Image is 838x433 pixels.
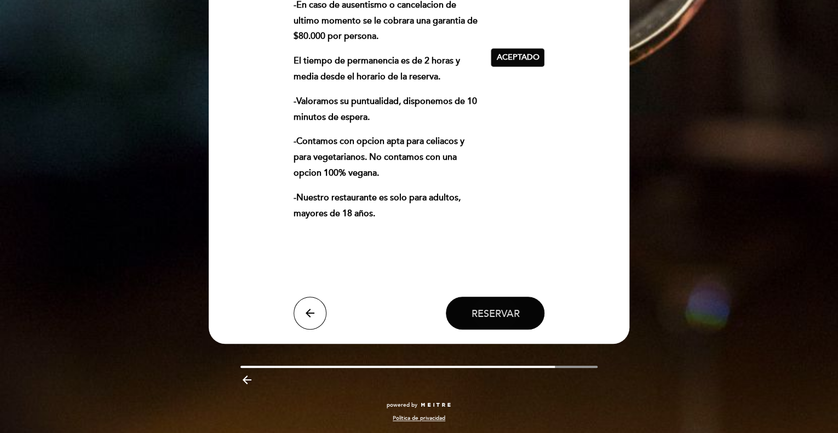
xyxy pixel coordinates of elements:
i: arrow_back [303,307,317,320]
span: powered by [387,401,417,409]
a: powered by [387,401,451,409]
span: -Contamos con opcion apta para celiacos y para vegetarianos. No contamos con una opcion 100% vegana. [294,136,464,178]
i: arrow_backward [240,373,254,386]
span: El tiempo de permanencia es de 2 horas y media desde el horario de la reserva. [294,55,460,82]
span: Aceptado [496,52,539,63]
button: Reservar [446,297,544,330]
button: arrow_back [294,297,326,330]
a: Política de privacidad [393,414,445,422]
button: Aceptado [491,48,544,67]
span: -Valoramos su puntualidad, disponemos de 10 minutos de espera. [294,96,477,123]
span: Reservar [471,307,519,319]
span: -Nuestro restaurante es solo para adultos, mayores de 18 años. [294,192,461,219]
img: MEITRE [420,402,451,408]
